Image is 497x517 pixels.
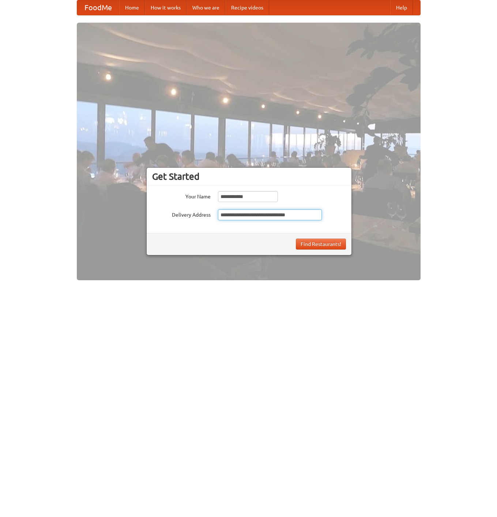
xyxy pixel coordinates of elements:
a: Who we are [187,0,225,15]
a: How it works [145,0,187,15]
h3: Get Started [152,171,346,182]
a: FoodMe [77,0,119,15]
label: Your Name [152,191,211,200]
a: Help [390,0,413,15]
label: Delivery Address [152,209,211,218]
a: Home [119,0,145,15]
a: Recipe videos [225,0,269,15]
button: Find Restaurants! [296,239,346,250]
